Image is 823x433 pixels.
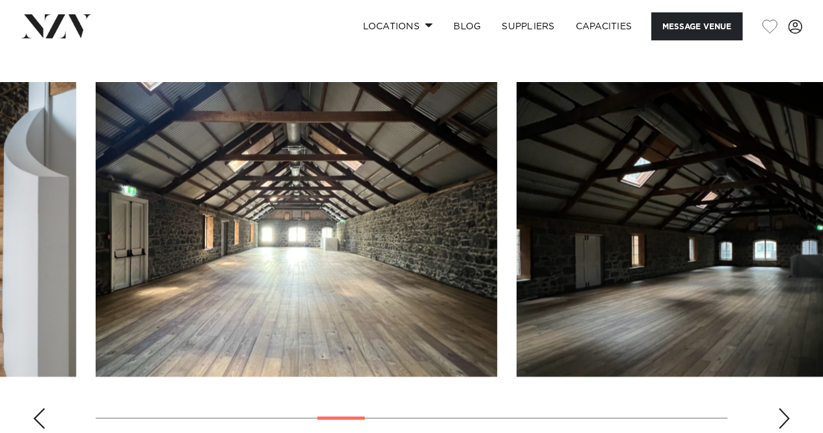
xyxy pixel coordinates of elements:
[352,12,443,40] a: Locations
[565,12,643,40] a: Capacities
[651,12,742,40] button: Message Venue
[491,12,565,40] a: SUPPLIERS
[21,14,92,38] img: nzv-logo.png
[443,12,491,40] a: BLOG
[96,82,497,377] swiper-slide: 8 / 20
